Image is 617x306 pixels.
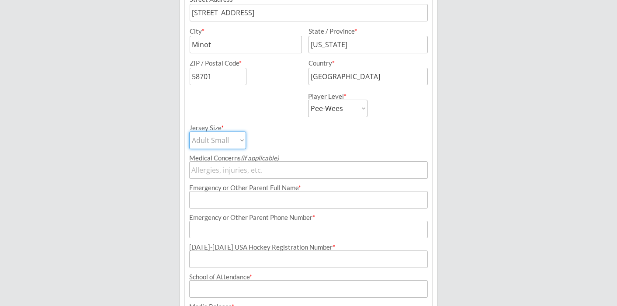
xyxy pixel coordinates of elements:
div: Medical Concerns [189,155,428,161]
div: City [190,28,301,35]
div: School of Attendance [189,274,428,280]
em: (if applicable) [241,154,279,162]
div: Country [308,60,417,66]
input: Allergies, injuries, etc. [189,161,428,179]
div: Emergency or Other Parent Phone Number [189,214,428,221]
div: [DATE]-[DATE] USA Hockey Registration Number [189,244,428,250]
div: ZIP / Postal Code [190,60,301,66]
div: State / Province [308,28,417,35]
div: Emergency or Other Parent Full Name [189,184,428,191]
div: Player Level [308,93,367,100]
div: Jersey Size [189,125,234,131]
